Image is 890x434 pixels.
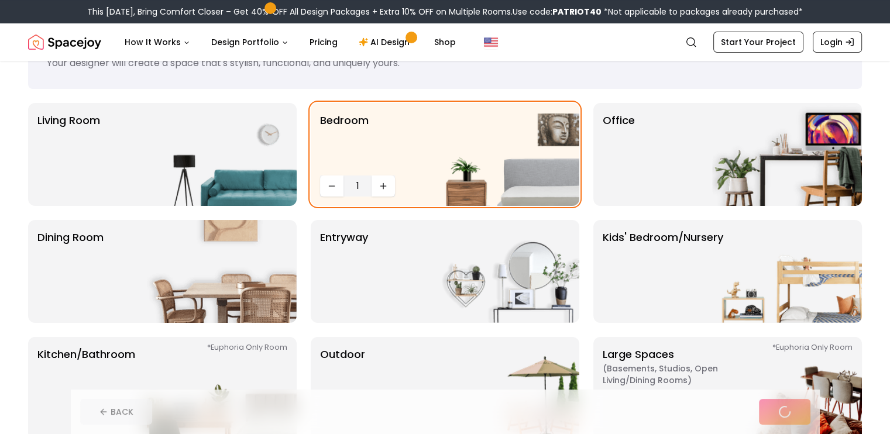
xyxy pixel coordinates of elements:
span: *Not applicable to packages already purchased* [602,6,803,18]
span: ( Basements, Studios, Open living/dining rooms ) [603,363,749,386]
p: Kids' Bedroom/Nursery [603,229,723,314]
p: Office [603,112,635,197]
button: Decrease quantity [320,175,343,197]
p: Living Room [37,112,100,197]
span: 1 [348,179,367,193]
img: Living Room [147,103,297,206]
a: Shop [425,30,465,54]
p: Kitchen/Bathroom [37,346,135,430]
img: entryway [429,220,579,323]
p: Dining Room [37,229,104,314]
button: Design Portfolio [202,30,298,54]
p: Bedroom [320,112,369,171]
img: Bedroom [429,103,579,206]
img: United States [484,35,498,49]
img: Spacejoy Logo [28,30,101,54]
button: How It Works [115,30,200,54]
span: Use code: [513,6,602,18]
nav: Main [115,30,465,54]
p: Outdoor [320,346,365,430]
p: Large Spaces [603,346,749,430]
a: Start Your Project [713,32,803,53]
div: This [DATE], Bring Comfort Closer – Get 40% OFF All Design Packages + Extra 10% OFF on Multiple R... [87,6,803,18]
img: Kids' Bedroom/Nursery [712,220,862,323]
a: Pricing [300,30,347,54]
p: entryway [320,229,368,314]
nav: Global [28,23,862,61]
a: AI Design [349,30,422,54]
img: Dining Room [147,220,297,323]
p: Your designer will create a space that's stylish, functional, and uniquely yours. [47,56,843,70]
a: Login [813,32,862,53]
b: PATRIOT40 [552,6,602,18]
a: Spacejoy [28,30,101,54]
img: Office [712,103,862,206]
button: Increase quantity [372,175,395,197]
